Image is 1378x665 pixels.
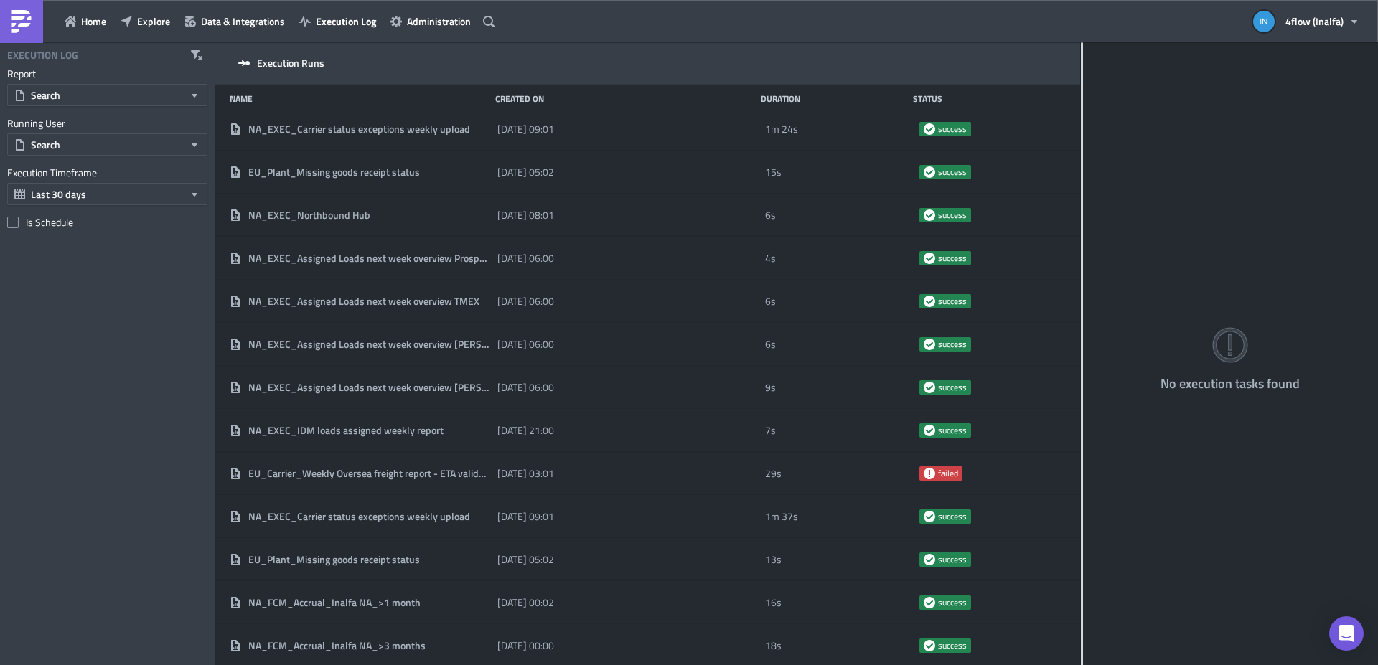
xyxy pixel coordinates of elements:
span: success [924,382,935,393]
span: success [924,296,935,307]
span: NA_EXEC_Carrier status exceptions weekly upload [248,510,470,523]
button: Clear filters [186,44,207,66]
button: Data & Integrations [177,10,292,32]
span: success [924,425,935,436]
div: Created On [495,93,754,104]
span: NA_EXEC_Assigned Loads next week overview [PERSON_NAME] MX [248,338,490,351]
span: success [924,253,935,264]
span: Explore [137,14,170,29]
span: Search [31,137,60,152]
span: [DATE] 06:00 [497,295,554,308]
span: 6s [765,295,776,308]
button: Search [7,133,207,156]
span: [DATE] 09:01 [497,123,554,136]
span: NA_EXEC_Assigned Loads next week overview TMEX [248,295,479,308]
span: 1m 24s [765,123,798,136]
span: success [938,296,967,307]
span: success [924,339,935,350]
span: Last 30 days [31,187,86,202]
span: EU_Plant_Missing goods receipt status [248,553,420,566]
button: Execution Log [292,10,383,32]
span: [DATE] 05:02 [497,553,554,566]
span: 13s [765,553,782,566]
span: success [938,209,967,221]
div: Duration [761,93,906,104]
span: NA_EXEC_IDM loads assigned weekly report [248,424,444,437]
img: Avatar [1252,9,1276,34]
span: success [938,640,967,651]
span: EU_Plant_Missing goods receipt status [248,166,420,179]
span: failed [924,468,935,479]
span: success [924,597,935,608]
span: success [924,640,935,651]
label: Report [7,67,207,80]
span: 18s [765,639,782,652]
span: [DATE] 08:01 [497,209,554,222]
button: Home [57,10,113,32]
span: 29s [765,467,782,480]
span: 4s [765,252,776,265]
span: 15s [765,166,782,179]
img: PushMetrics [10,10,33,33]
span: failed [938,468,958,479]
span: success [938,166,967,178]
span: Execution Runs [257,57,324,70]
span: 7s [765,424,776,437]
div: Name [230,93,488,104]
span: Execution Log [316,14,376,29]
span: success [938,597,967,608]
label: Running User [7,117,207,130]
span: 4flow (Inalfa) [1285,14,1344,29]
span: [DATE] 03:01 [497,467,554,480]
label: Is Schedule [7,216,207,229]
h4: No execution tasks found [1161,377,1300,391]
span: success [938,253,967,264]
span: [DATE] 05:02 [497,166,554,179]
h4: Execution Log [7,49,78,62]
span: NA_FCM_Accrual_Inalfa NA_>1 month [248,596,421,609]
span: Search [31,88,60,103]
span: [DATE] 09:01 [497,510,554,523]
span: success [938,425,967,436]
span: 9s [765,381,776,394]
span: Home [81,14,106,29]
span: 6s [765,338,776,351]
span: success [938,339,967,350]
label: Execution Timeframe [7,166,207,179]
span: [DATE] 00:00 [497,639,554,652]
button: Search [7,84,207,106]
span: success [938,511,967,522]
span: 16s [765,596,782,609]
span: success [924,123,935,135]
span: success [938,123,967,135]
span: success [938,382,967,393]
span: success [924,511,935,522]
button: Administration [383,10,478,32]
div: Status [913,93,1058,104]
span: success [938,554,967,565]
span: 1m 37s [765,510,798,523]
span: success [924,166,935,178]
span: Administration [407,14,471,29]
button: Last 30 days [7,183,207,205]
span: 6s [765,209,776,222]
span: NA_FCM_Accrual_Inalfa NA_>3 months [248,639,426,652]
button: Explore [113,10,177,32]
span: [DATE] 06:00 [497,338,554,351]
span: Data & Integrations [201,14,285,29]
span: EU_Carrier_Weekly Oversea freight report - ETA validation check + HBL missing [248,467,490,480]
span: NA_EXEC_Assigned Loads next week overview [PERSON_NAME] US [248,381,490,394]
span: NA_EXEC_Northbound Hub [248,209,370,222]
div: Open Intercom Messenger [1329,616,1364,651]
span: NA_EXEC_Assigned Loads next week overview Prosponsive [248,252,490,265]
span: [DATE] 06:00 [497,381,554,394]
span: [DATE] 00:02 [497,596,554,609]
span: NA_EXEC_Carrier status exceptions weekly upload [248,123,470,136]
span: success [924,554,935,565]
button: 4flow (Inalfa) [1245,6,1367,37]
